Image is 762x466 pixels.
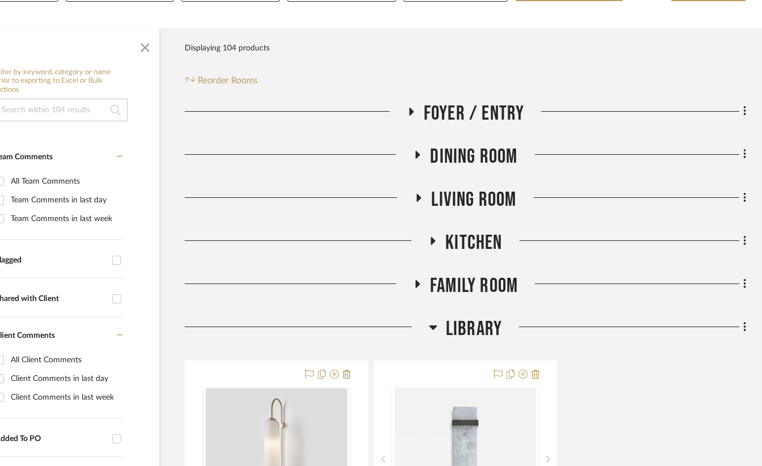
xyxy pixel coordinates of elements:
span: Reorder Rooms [198,74,258,87]
div: All Client Comments [11,351,120,369]
div: Client Comments in last day [11,370,120,388]
div: Displaying 104 products [185,37,270,60]
div: Client Comments in last week [11,388,120,406]
span: Dining Room [430,145,517,169]
button: Close [134,34,156,57]
span: Family Room [430,274,518,298]
span: Kitchen [445,231,502,255]
div: All Team Comments [11,172,120,190]
span: Library [446,317,502,341]
button: Reorder Rooms [185,74,258,87]
span: Living Room [431,188,516,212]
div: Team Comments in last week [11,210,120,228]
div: Team Comments in last day [11,191,120,209]
span: Foyer / Entry [424,101,525,126]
